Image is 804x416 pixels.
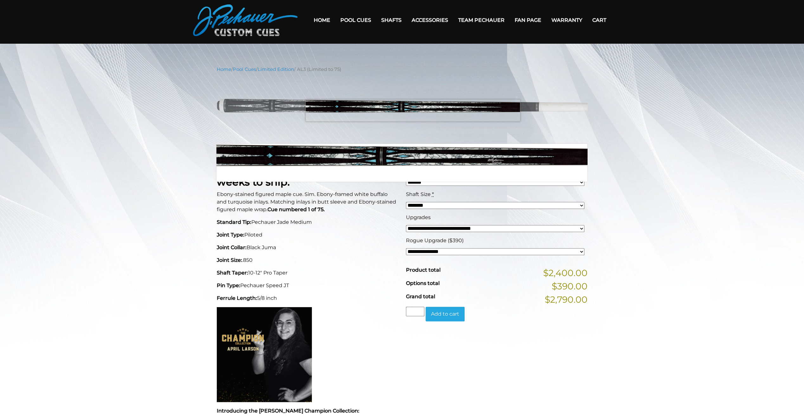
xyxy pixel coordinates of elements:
span: Options total [406,280,440,286]
strong: This Pechauer pool cue takes 6-8 weeks to ship. [217,164,387,188]
a: Pool Cues [335,12,376,28]
a: Limited Edition [258,66,294,72]
span: $2,400.00 [543,266,588,280]
strong: Introducing the [PERSON_NAME] Champion Collection: [217,408,359,414]
span: $ [406,150,411,161]
a: Home [217,66,231,72]
strong: Joint Size: [217,257,242,263]
img: AL3-UPDATED.png [217,78,588,139]
p: 5/8 inch [217,294,398,302]
a: Warranty [546,12,587,28]
img: Pechauer Custom Cues [193,4,298,36]
span: Grand total [406,293,435,299]
p: Pechauer Speed JT [217,282,398,289]
p: 10-12" Pro Taper [217,269,398,277]
span: Cue Weight [406,168,436,174]
p: Piloted [217,231,398,239]
strong: Joint Collar: [217,244,247,250]
button: Add to cart [426,307,465,321]
p: .850 [217,256,398,264]
strong: Pin Type: [217,282,240,288]
a: Fan Page [510,12,546,28]
strong: AL3 [217,149,236,161]
a: Pool Cues [233,66,256,72]
span: Shaft Size [406,191,431,197]
strong: Standard Tip: [217,219,251,225]
strong: Cue numbered 1 of 75. [267,206,325,212]
span: Ebony-stained figured maple cue. Sim. Ebony-framed white buffalo and turquoise inlays. Matching i... [217,191,396,212]
span: Product total [406,267,441,273]
a: Shafts [376,12,407,28]
nav: Breadcrumb [217,66,588,73]
a: Cart [587,12,611,28]
span: Upgrades [406,214,431,220]
a: Accessories [407,12,453,28]
strong: Ferrule Length: [217,295,257,301]
span: $390.00 [552,280,588,293]
span: Rogue Upgrade ($390) [406,237,464,243]
abbr: required [438,168,440,174]
abbr: required [432,191,434,197]
strong: Shaft Taper: [217,270,248,276]
a: Team Pechauer [453,12,510,28]
p: Pechauer Jade Medium [217,218,398,226]
bdi: 2,400.00 [406,150,450,161]
p: Black Juma [217,244,398,251]
input: Product quantity [406,307,424,316]
a: Home [309,12,335,28]
strong: Joint Type: [217,232,244,238]
span: $2,790.00 [545,293,588,306]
